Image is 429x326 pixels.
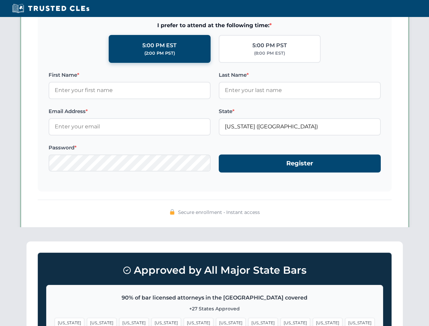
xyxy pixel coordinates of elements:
[46,261,383,279] h3: Approved by All Major State Bars
[219,82,381,99] input: Enter your last name
[49,21,381,30] span: I prefer to attend at the following time:
[49,107,211,115] label: Email Address
[219,71,381,79] label: Last Name
[254,50,285,57] div: (8:00 PM EST)
[219,107,381,115] label: State
[49,71,211,79] label: First Name
[219,155,381,173] button: Register
[55,293,375,302] p: 90% of bar licensed attorneys in the [GEOGRAPHIC_DATA] covered
[55,305,375,312] p: +27 States Approved
[49,144,211,152] label: Password
[252,41,287,50] div: 5:00 PM PST
[142,41,177,50] div: 5:00 PM EST
[169,209,175,215] img: 🔒
[49,82,211,99] input: Enter your first name
[178,209,260,216] span: Secure enrollment • Instant access
[49,118,211,135] input: Enter your email
[10,3,91,14] img: Trusted CLEs
[219,118,381,135] input: Florida (FL)
[144,50,175,57] div: (2:00 PM PST)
